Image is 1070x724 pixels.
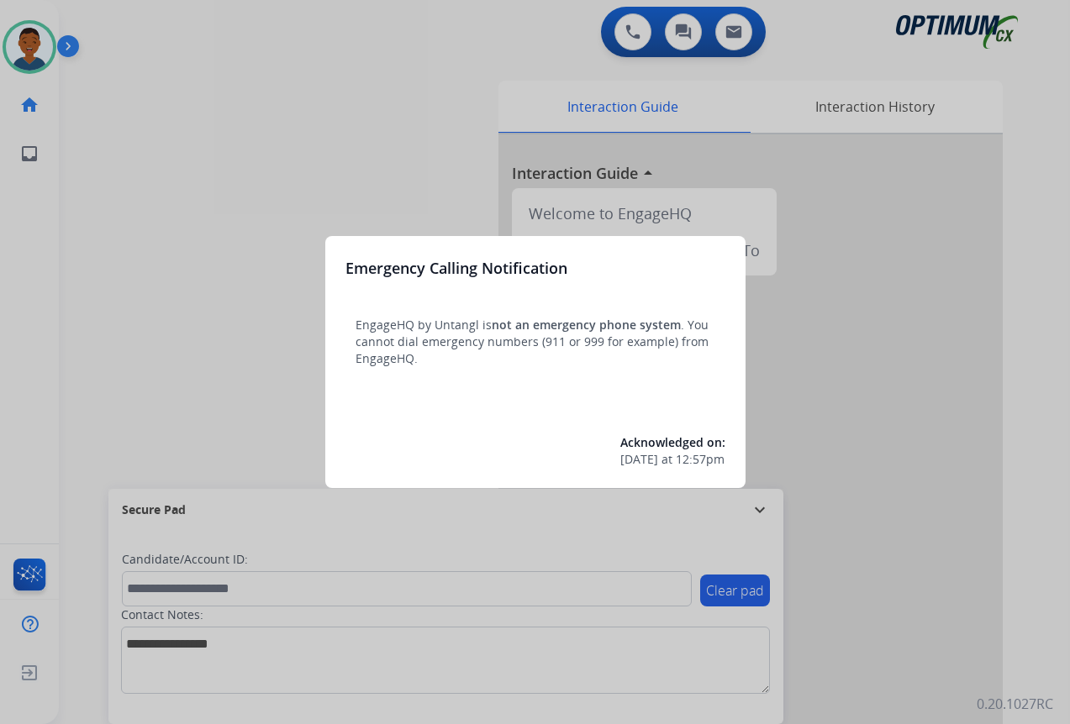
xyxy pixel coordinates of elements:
[977,694,1053,714] p: 0.20.1027RC
[345,256,567,280] h3: Emergency Calling Notification
[676,451,725,468] span: 12:57pm
[492,317,681,333] span: not an emergency phone system
[620,434,725,450] span: Acknowledged on:
[356,317,715,367] p: EngageHQ by Untangl is . You cannot dial emergency numbers (911 or 999 for example) from EngageHQ.
[620,451,658,468] span: [DATE]
[620,451,725,468] div: at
